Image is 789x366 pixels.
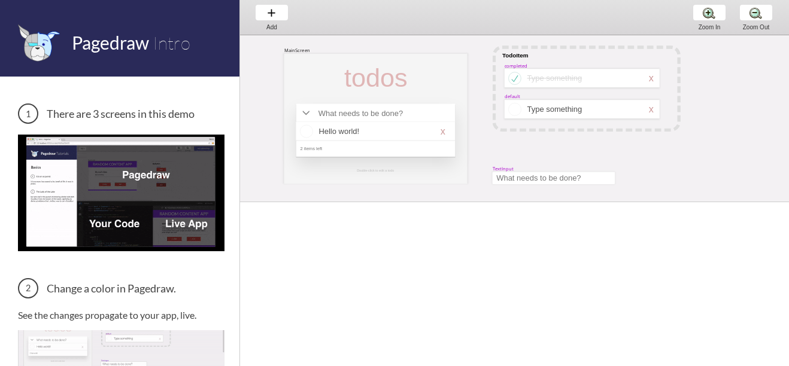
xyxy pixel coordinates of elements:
div: completed [505,62,527,68]
img: baseline-add-24px.svg [265,7,278,19]
img: 3 screens [18,135,224,251]
img: favicon.png [18,24,60,62]
div: Zoom In [687,24,732,30]
span: Pagedraw [72,32,149,53]
img: zoom-plus.png [703,7,715,19]
div: default [505,93,520,99]
h3: Change a color in Pagedraw. [18,278,224,298]
p: See the changes propagate to your app, live. [18,309,224,321]
img: zoom-minus.png [749,7,762,19]
span: Intro [153,32,190,54]
h3: There are 3 screens in this demo [18,103,224,124]
div: Zoom Out [733,24,779,30]
div: x [649,73,654,84]
div: Add [249,24,295,30]
div: x [649,104,654,115]
div: MainScreen [284,47,310,53]
div: TextInput [493,166,514,172]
